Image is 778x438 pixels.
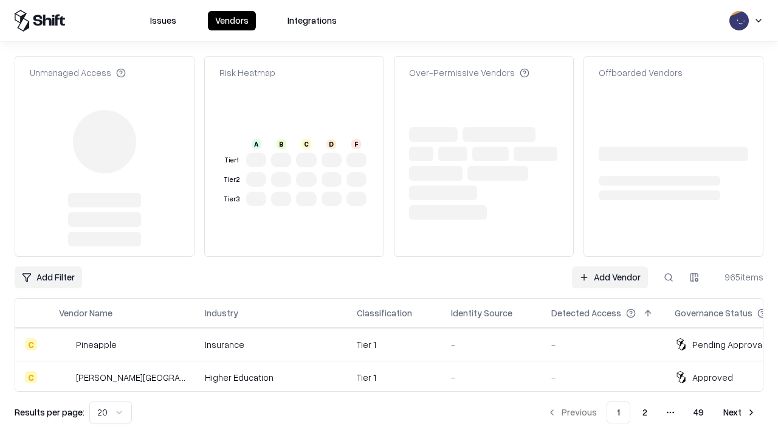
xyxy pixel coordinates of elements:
[15,406,84,419] p: Results per page:
[277,139,286,149] div: B
[205,371,337,384] div: Higher Education
[357,338,432,351] div: Tier 1
[351,139,361,149] div: F
[219,66,275,79] div: Risk Heatmap
[572,266,648,288] a: Add Vendor
[59,338,71,350] img: Pineapple
[208,11,256,30] button: Vendors
[451,371,532,384] div: -
[675,307,752,319] div: Governance Status
[205,307,238,319] div: Industry
[76,371,185,384] div: [PERSON_NAME][GEOGRAPHIC_DATA]
[301,139,311,149] div: C
[222,175,241,185] div: Tier 2
[716,401,763,423] button: Next
[551,371,655,384] div: -
[715,271,763,283] div: 965 items
[280,11,344,30] button: Integrations
[684,401,714,423] button: 49
[15,266,82,288] button: Add Filter
[143,11,184,30] button: Issues
[633,401,657,423] button: 2
[30,66,126,79] div: Unmanaged Access
[357,307,412,319] div: Classification
[451,338,532,351] div: -
[59,371,71,383] img: Reichman University
[357,371,432,384] div: Tier 1
[25,371,37,383] div: C
[409,66,529,79] div: Over-Permissive Vendors
[692,371,733,384] div: Approved
[551,338,655,351] div: -
[222,155,241,165] div: Tier 1
[326,139,336,149] div: D
[607,401,630,423] button: 1
[76,338,117,351] div: Pineapple
[59,307,112,319] div: Vendor Name
[252,139,261,149] div: A
[222,194,241,204] div: Tier 3
[551,307,621,319] div: Detected Access
[540,401,763,423] nav: pagination
[599,66,683,79] div: Offboarded Vendors
[25,338,37,350] div: C
[451,307,512,319] div: Identity Source
[692,338,764,351] div: Pending Approval
[205,338,337,351] div: Insurance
